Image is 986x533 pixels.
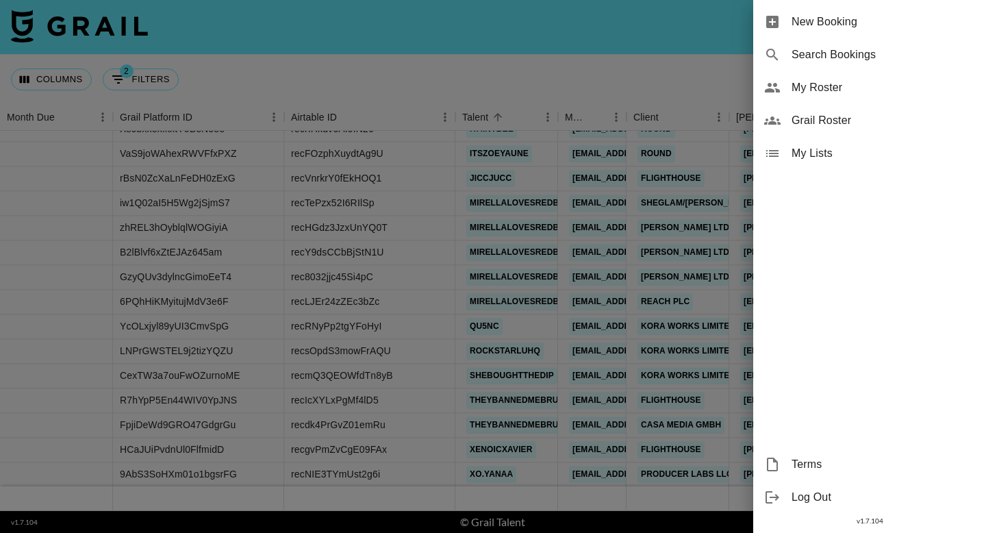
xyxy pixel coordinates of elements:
div: Search Bookings [753,38,986,71]
div: Terms [753,448,986,481]
span: My Roster [792,79,975,96]
span: Search Bookings [792,47,975,63]
div: My Lists [753,137,986,170]
div: My Roster [753,71,986,104]
span: Terms [792,456,975,473]
div: Grail Roster [753,104,986,137]
span: New Booking [792,14,975,30]
span: Log Out [792,489,975,506]
div: Log Out [753,481,986,514]
span: My Lists [792,145,975,162]
div: v 1.7.104 [753,514,986,528]
span: Grail Roster [792,112,975,129]
div: New Booking [753,5,986,38]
